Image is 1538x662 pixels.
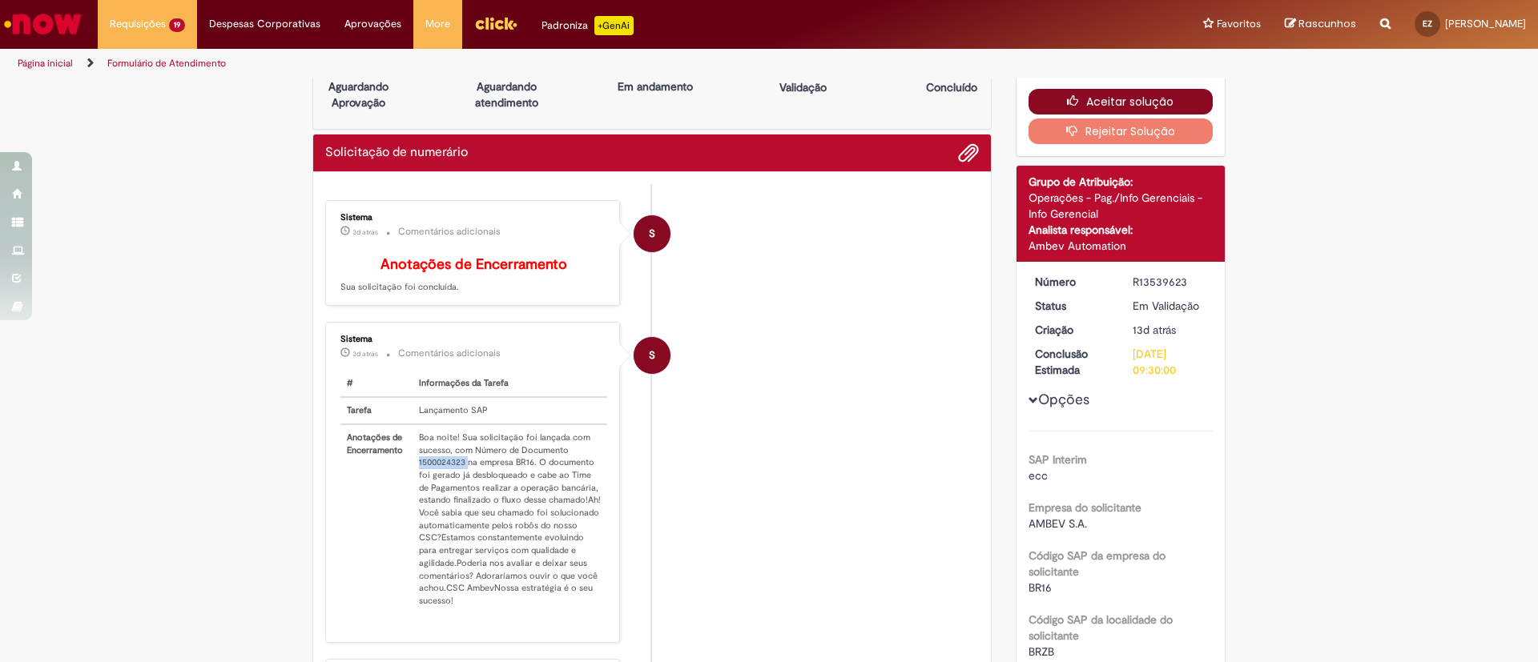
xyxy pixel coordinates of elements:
div: Sistema [340,213,607,223]
th: Anotações de Encerramento [340,424,413,614]
th: Tarefa [340,397,413,424]
span: EZ [1423,18,1432,29]
span: ecc [1029,468,1048,483]
p: Aguardando atendimento [468,78,546,110]
b: Código SAP da localidade do solicitante [1029,612,1173,643]
dt: Conclusão Estimada [1023,346,1121,378]
div: Ambev Automation [1029,238,1214,254]
time: 16/09/2025 13:13:53 [1133,323,1176,337]
time: 26/09/2025 18:01:47 [352,349,378,359]
span: 3d atrás [352,227,378,237]
a: Formulário de Atendimento [107,57,226,70]
div: System [634,215,670,252]
td: Boa noite! Sua solicitação foi lançada com sucesso, com Número de Documento 1500024323 na empresa... [413,424,607,614]
small: Comentários adicionais [398,225,501,239]
div: Analista responsável: [1029,222,1214,238]
div: 16/09/2025 13:13:53 [1133,322,1207,338]
th: # [340,371,413,397]
p: Em andamento [618,78,693,94]
div: System [634,337,670,374]
b: Código SAP da empresa do solicitante [1029,548,1166,579]
dt: Criação [1023,322,1121,338]
dt: Status [1023,298,1121,314]
h2: Solicitação de numerário Histórico de tíquete [325,146,468,160]
th: Informações da Tarefa [413,371,607,397]
ul: Trilhas de página [12,49,1013,78]
img: click_logo_yellow_360x200.png [474,11,517,35]
span: 3d atrás [352,349,378,359]
p: Concluído [926,79,977,95]
dt: Número [1023,274,1121,290]
span: [PERSON_NAME] [1445,17,1526,30]
span: BRZB [1029,644,1054,659]
div: [DATE] 09:30:00 [1133,346,1207,378]
div: Padroniza [542,16,634,35]
p: +GenAi [594,16,634,35]
div: Grupo de Atribuição: [1029,174,1214,190]
button: Rejeitar Solução [1029,118,1214,144]
span: More [425,16,450,32]
span: Rascunhos [1298,16,1356,31]
b: Empresa do solicitante [1029,500,1141,515]
span: S [649,336,655,375]
td: Lançamento SAP [413,397,607,424]
div: Operações - Pag./Info Gerenciais - Info Gerencial [1029,190,1214,222]
span: S [649,215,655,253]
span: Aprovações [344,16,401,32]
small: Comentários adicionais [398,347,501,360]
img: ServiceNow [2,8,84,40]
b: Anotações de Encerramento [380,255,567,274]
div: Sistema [340,335,607,344]
span: Despesas Corporativas [209,16,320,32]
p: Aguardando Aprovação [320,78,397,110]
span: 13d atrás [1133,323,1176,337]
a: Página inicial [18,57,73,70]
time: 26/09/2025 18:01:49 [352,227,378,237]
p: Validação [779,79,827,95]
span: Requisições [110,16,166,32]
b: SAP Interim [1029,452,1087,467]
span: AMBEV S.A. [1029,516,1087,531]
div: R13539623 [1133,274,1207,290]
span: 19 [169,18,185,32]
a: Rascunhos [1285,17,1356,32]
span: Favoritos [1217,16,1261,32]
div: Em Validação [1133,298,1207,314]
button: Adicionar anexos [958,142,979,163]
p: Sua solicitação foi concluída. [340,257,607,294]
button: Aceitar solução [1029,89,1214,114]
span: BR16 [1029,580,1052,595]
